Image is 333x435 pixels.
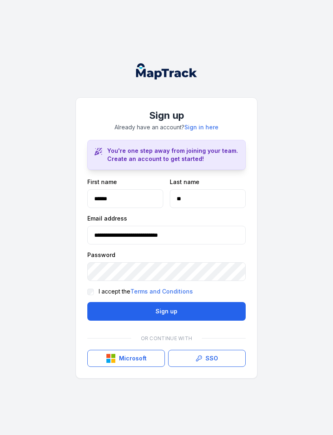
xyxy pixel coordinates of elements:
[87,214,127,223] label: Email address
[87,109,246,122] h1: Sign up
[170,178,199,186] label: Last name
[130,287,193,296] a: Terms and Conditions
[184,123,218,131] a: Sign in here
[168,350,246,367] a: SSO
[87,302,246,321] button: Sign up
[87,330,246,347] div: Or continue with
[126,63,207,79] nav: Global
[87,350,165,367] button: Microsoft
[99,287,193,296] label: I accept the
[87,178,117,186] label: First name
[107,147,239,163] h3: You're one step away from joining your team. Create an account to get started!
[115,124,218,131] span: Already have an account?
[87,251,115,259] label: Password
